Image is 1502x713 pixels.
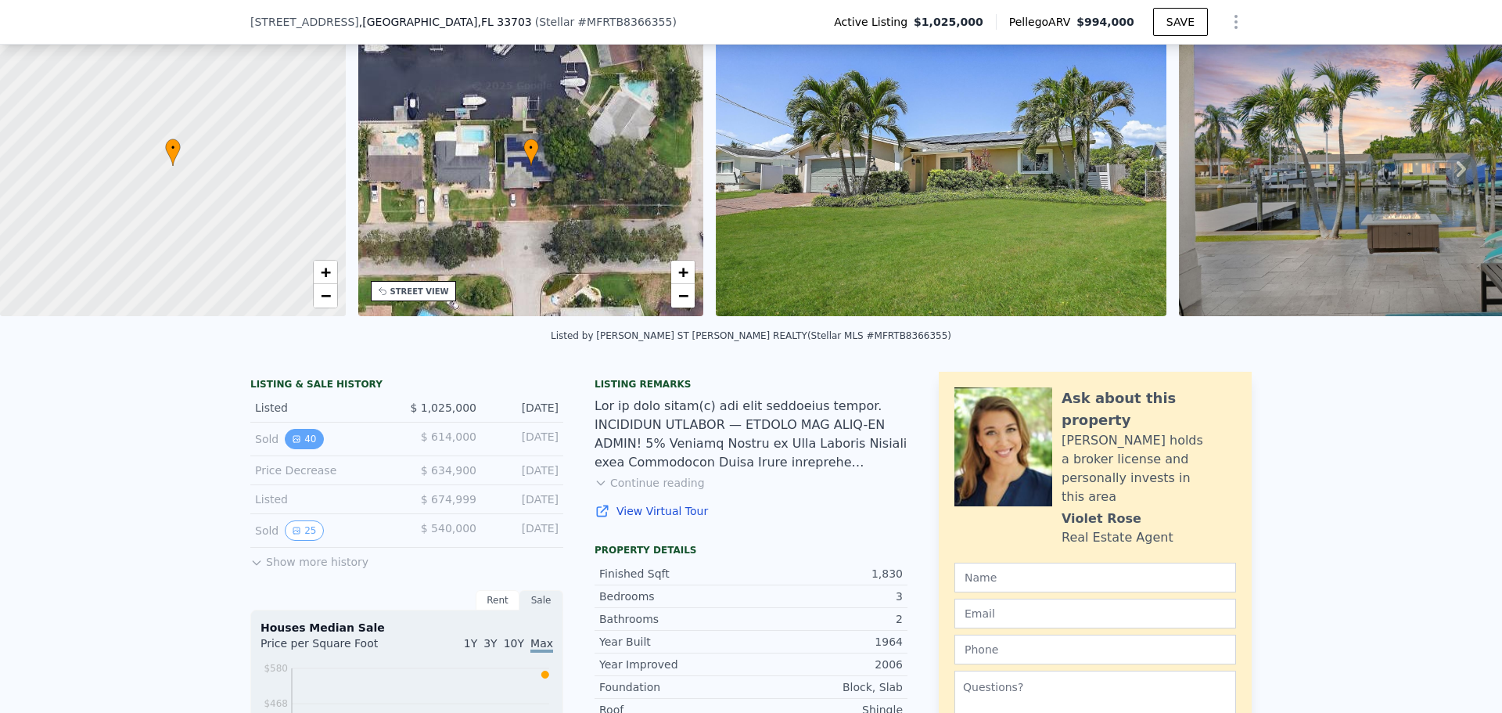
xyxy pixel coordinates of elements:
[954,635,1236,664] input: Phone
[599,611,751,627] div: Bathrooms
[261,620,553,636] div: Houses Median Sale
[285,520,323,541] button: View historical data
[716,16,1166,316] img: Sale: 148210490 Parcel: 55069178
[535,14,677,30] div: ( )
[477,16,531,28] span: , FL 33703
[1076,16,1134,28] span: $994,000
[255,400,394,416] div: Listed
[914,14,983,30] span: $1,025,000
[320,262,330,282] span: +
[489,429,559,449] div: [DATE]
[421,464,476,477] span: $ 634,900
[751,679,903,695] div: Block, Slab
[489,520,559,541] div: [DATE]
[519,590,563,610] div: Sale
[410,402,476,414] span: $ 1,025,000
[314,284,337,308] a: Zoom out
[483,637,497,650] span: 3Y
[599,679,751,695] div: Foundation
[165,139,181,166] div: •
[255,492,394,507] div: Listed
[390,286,449,297] div: STREET VIEW
[751,566,903,582] div: 1,830
[1062,510,1141,528] div: Violet Rose
[421,522,476,535] span: $ 540,000
[954,599,1236,628] input: Email
[1153,8,1208,36] button: SAVE
[250,378,563,394] div: LISTING & SALE HISTORY
[1062,387,1236,431] div: Ask about this property
[595,475,705,491] button: Continue reading
[359,14,532,30] span: , [GEOGRAPHIC_DATA]
[489,463,559,478] div: [DATE]
[1062,528,1173,547] div: Real Estate Agent
[577,16,672,28] span: # MFRTB8366355
[678,262,688,282] span: +
[595,544,907,556] div: Property details
[595,378,907,391] div: Listing remarks
[599,634,751,650] div: Year Built
[250,14,359,30] span: [STREET_ADDRESS]
[476,590,519,610] div: Rent
[751,634,903,650] div: 1964
[523,141,539,155] span: •
[504,637,524,650] span: 10Y
[834,14,914,30] span: Active Listing
[954,563,1236,592] input: Name
[595,397,907,472] div: Lor ip dolo sitam(c) adi elit seddoeius tempor. INCIDIDUN UTLABOR — ETDOLO MAG ALIQ-EN ADMIN! 5% ...
[285,429,323,449] button: View historical data
[264,663,288,674] tspan: $580
[489,492,559,507] div: [DATE]
[595,503,907,519] a: View Virtual Tour
[599,657,751,672] div: Year Improved
[751,589,903,604] div: 3
[255,520,394,541] div: Sold
[264,698,288,709] tspan: $468
[250,548,368,570] button: Show more history
[671,261,695,284] a: Zoom in
[671,284,695,308] a: Zoom out
[1062,431,1236,506] div: [PERSON_NAME] holds a broker license and personally invests in this area
[751,657,903,672] div: 2006
[261,636,407,661] div: Price per Square Foot
[678,286,688,305] span: −
[255,463,394,478] div: Price Decrease
[523,139,539,166] div: •
[421,430,476,443] span: $ 614,000
[599,566,751,582] div: Finished Sqft
[599,589,751,604] div: Bedrooms
[530,637,553,653] span: Max
[751,611,903,627] div: 2
[320,286,330,305] span: −
[1220,6,1252,38] button: Show Options
[464,637,477,650] span: 1Y
[165,141,181,155] span: •
[489,400,559,416] div: [DATE]
[1009,14,1077,30] span: Pellego ARV
[539,16,574,28] span: Stellar
[421,493,476,506] span: $ 674,999
[314,261,337,284] a: Zoom in
[255,429,394,449] div: Sold
[551,330,951,341] div: Listed by [PERSON_NAME] ST [PERSON_NAME] REALTY (Stellar MLS #MFRTB8366355)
